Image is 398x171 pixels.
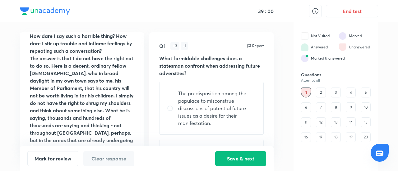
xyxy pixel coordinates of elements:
[266,8,274,14] h5: 00
[178,90,256,127] p: The predisposition among the populace to misconstrue discussions of potential future issues as a ...
[349,33,362,39] div: Marked
[316,88,326,97] div: 2
[311,44,328,50] div: Answered
[252,43,264,49] p: Report
[159,55,260,76] strong: What formidable challenges does a statesman confront when addressing future adversities?
[159,42,165,50] h5: Q1
[361,88,371,97] div: 5
[215,151,266,166] button: Save & next
[361,102,371,112] div: 10
[331,88,341,97] div: 3
[339,32,346,40] img: attempt state
[316,132,326,142] div: 17
[301,102,311,112] div: 6
[301,117,311,127] div: 11
[301,32,308,40] img: attempt state
[331,132,341,142] div: 18
[361,117,371,127] div: 15
[339,43,346,51] img: attempt state
[346,88,356,97] div: 4
[326,5,378,17] button: End test
[301,132,311,142] div: 16
[181,42,188,50] div: - 1
[346,132,356,142] div: 19
[311,33,330,39] div: Not Visited
[170,42,179,50] div: + 3
[311,56,345,61] div: Marked & answered
[257,8,266,14] h5: 39 :
[349,44,370,50] div: Unanswered
[316,117,326,127] div: 12
[361,132,371,142] div: 20
[30,55,134,158] strong: The answer is that I do not have the right not to do so. Here is a decent, ordinary fellow [DEMOG...
[331,102,341,112] div: 8
[301,88,311,97] div: 1
[301,55,308,62] img: attempt state
[247,43,252,48] img: report icon
[301,78,371,83] div: Attempt all
[316,102,326,112] div: 7
[346,102,356,112] div: 9
[27,151,78,166] button: Mark for review
[83,151,134,166] button: Clear response
[331,117,341,127] div: 13
[346,117,356,127] div: 14
[301,43,308,51] img: attempt state
[301,72,371,78] h6: Questions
